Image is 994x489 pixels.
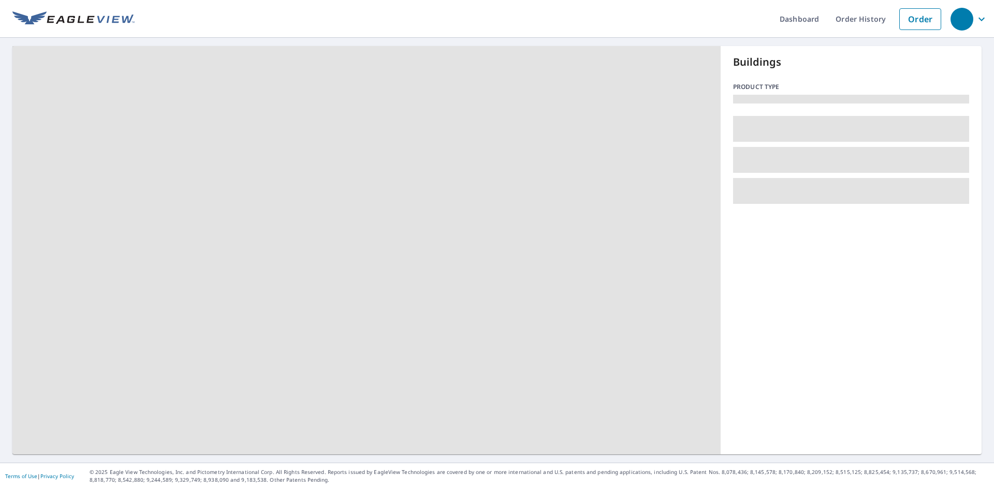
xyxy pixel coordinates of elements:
p: Buildings [733,54,969,70]
p: © 2025 Eagle View Technologies, Inc. and Pictometry International Corp. All Rights Reserved. Repo... [90,468,989,484]
a: Order [899,8,941,30]
a: Terms of Use [5,472,37,480]
img: EV Logo [12,11,135,27]
p: | [5,473,74,479]
a: Privacy Policy [40,472,74,480]
p: Product type [733,82,969,92]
